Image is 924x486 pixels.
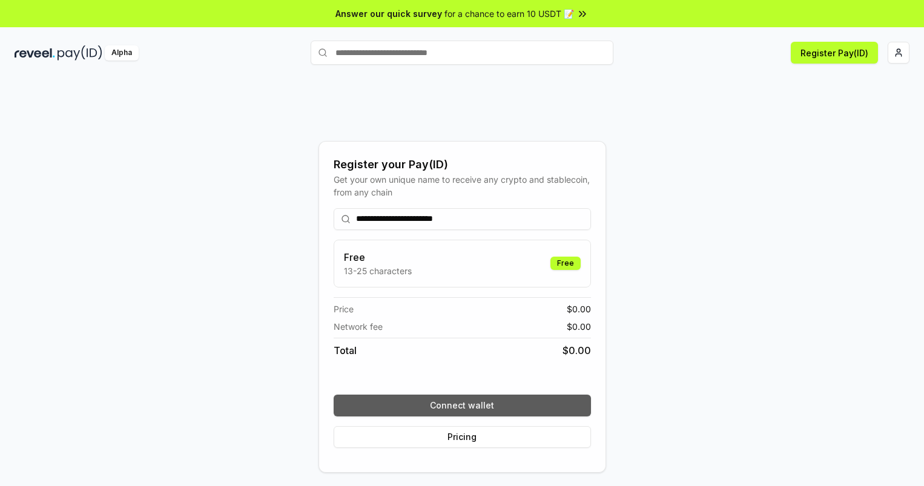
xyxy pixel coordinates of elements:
[563,343,591,358] span: $ 0.00
[335,7,442,20] span: Answer our quick survey
[550,257,581,270] div: Free
[344,250,412,264] h3: Free
[567,303,591,315] span: $ 0.00
[334,395,591,416] button: Connect wallet
[444,7,574,20] span: for a chance to earn 10 USDT 📝
[791,42,878,64] button: Register Pay(ID)
[334,303,354,315] span: Price
[567,320,591,333] span: $ 0.00
[344,264,412,277] p: 13-25 characters
[105,45,139,61] div: Alpha
[334,343,357,358] span: Total
[334,320,383,333] span: Network fee
[334,156,591,173] div: Register your Pay(ID)
[15,45,55,61] img: reveel_dark
[334,426,591,448] button: Pricing
[334,173,591,199] div: Get your own unique name to receive any crypto and stablecoin, from any chain
[58,45,102,61] img: pay_id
